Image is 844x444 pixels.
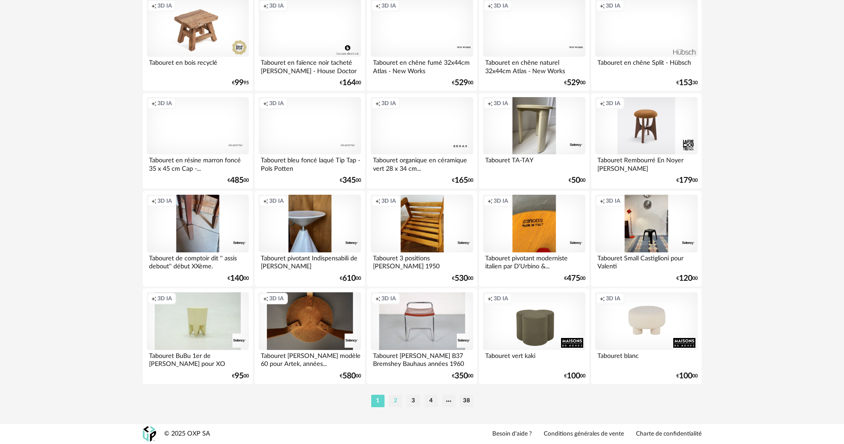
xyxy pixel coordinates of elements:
[595,252,697,270] div: Tabouret Small Castiglioni pour Valenti
[375,197,381,204] span: Creation icon
[375,100,381,107] span: Creation icon
[143,191,253,287] a: Creation icon 3D IA Tabouret de comptoir dit '' assis debout'' début XXème. €14000
[455,373,468,379] span: 350
[147,154,249,172] div: Tabouret en résine marron foncé 35 x 45 cm Cap -...
[595,57,697,75] div: Tabouret en chêne Split - Hübsch
[479,288,589,384] a: Creation icon 3D IA Tabouret vert kaki €10000
[340,80,361,86] div: € 00
[487,100,493,107] span: Creation icon
[600,295,605,302] span: Creation icon
[157,197,172,204] span: 3D IA
[143,426,156,442] img: OXP
[487,2,493,9] span: Creation icon
[340,373,361,379] div: € 00
[591,93,701,189] a: Creation icon 3D IA Tabouret Rembourré En Noyer [PERSON_NAME] €17900
[164,430,210,438] div: © 2025 OXP SA
[147,57,249,75] div: Tabouret en bois recyclé
[676,177,698,184] div: € 00
[460,395,473,407] li: 38
[269,2,284,9] span: 3D IA
[255,93,365,189] a: Creation icon 3D IA Tabouret bleu foncé laqué Tip Tap - Pols Potten €34500
[375,295,381,302] span: Creation icon
[600,197,605,204] span: Creation icon
[492,430,532,438] a: Besoin d'aide ?
[147,350,249,368] div: Tabouret BuBu 1er de [PERSON_NAME] pour XO France...
[606,2,620,9] span: 3D IA
[232,373,249,379] div: € 00
[367,93,477,189] a: Creation icon 3D IA Tabouret organique en céramique vert 28 x 34 cm... €16500
[595,350,697,368] div: Tabouret blanc
[595,154,697,172] div: Tabouret Rembourré En Noyer [PERSON_NAME]
[494,100,508,107] span: 3D IA
[567,373,580,379] span: 100
[381,295,396,302] span: 3D IA
[569,177,585,184] div: € 00
[151,295,157,302] span: Creation icon
[591,191,701,287] a: Creation icon 3D IA Tabouret Small Castiglioni pour Valenti €12000
[151,2,157,9] span: Creation icon
[259,57,361,75] div: Tabouret en faïence noir tacheté [PERSON_NAME] - House Doctor
[235,80,243,86] span: 99
[371,252,473,270] div: Tabouret 3 positions [PERSON_NAME] 1950
[381,2,396,9] span: 3D IA
[606,100,620,107] span: 3D IA
[452,177,473,184] div: € 00
[487,197,493,204] span: Creation icon
[151,100,157,107] span: Creation icon
[263,2,268,9] span: Creation icon
[143,288,253,384] a: Creation icon 3D IA Tabouret BuBu 1er de [PERSON_NAME] pour XO France... €9500
[230,275,243,282] span: 140
[483,57,585,75] div: Tabouret en chêne naturel 32x44cm Atlas - New Works
[340,275,361,282] div: € 00
[230,177,243,184] span: 485
[606,197,620,204] span: 3D IA
[259,252,361,270] div: Tabouret pivotant Indispensabili de [PERSON_NAME]
[494,197,508,204] span: 3D IA
[600,100,605,107] span: Creation icon
[381,197,396,204] span: 3D IA
[591,288,701,384] a: Creation icon 3D IA Tabouret blanc €10000
[606,295,620,302] span: 3D IA
[679,80,692,86] span: 153
[567,80,580,86] span: 529
[567,275,580,282] span: 475
[147,252,249,270] div: Tabouret de comptoir dit '' assis debout'' début XXème.
[679,177,692,184] span: 179
[375,2,381,9] span: Creation icon
[342,80,356,86] span: 164
[452,373,473,379] div: € 00
[255,288,365,384] a: Creation icon 3D IA Tabouret [PERSON_NAME] modèle 60 pour Artek, années... €58000
[564,373,585,379] div: € 00
[676,80,698,86] div: € 30
[571,177,580,184] span: 50
[367,288,477,384] a: Creation icon 3D IA Tabouret [PERSON_NAME] B37 Bremshey Bauhaus années 1960 €35000
[564,80,585,86] div: € 00
[381,100,396,107] span: 3D IA
[494,295,508,302] span: 3D IA
[263,295,268,302] span: Creation icon
[424,395,438,407] li: 4
[235,373,243,379] span: 95
[676,373,698,379] div: € 00
[371,57,473,75] div: Tabouret en chêne fumé 32x44cm Atlas - New Works
[407,395,420,407] li: 3
[679,275,692,282] span: 120
[228,177,249,184] div: € 00
[679,373,692,379] span: 100
[455,275,468,282] span: 530
[544,430,624,438] a: Conditions générales de vente
[157,2,172,9] span: 3D IA
[255,191,365,287] a: Creation icon 3D IA Tabouret pivotant Indispensabili de [PERSON_NAME] €61000
[263,100,268,107] span: Creation icon
[157,100,172,107] span: 3D IA
[342,373,356,379] span: 580
[676,275,698,282] div: € 00
[367,191,477,287] a: Creation icon 3D IA Tabouret 3 positions [PERSON_NAME] 1950 €53000
[259,350,361,368] div: Tabouret [PERSON_NAME] modèle 60 pour Artek, années...
[342,275,356,282] span: 610
[269,197,284,204] span: 3D IA
[151,197,157,204] span: Creation icon
[342,177,356,184] span: 345
[263,197,268,204] span: Creation icon
[479,93,589,189] a: Creation icon 3D IA Tabouret TA-TAY €5000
